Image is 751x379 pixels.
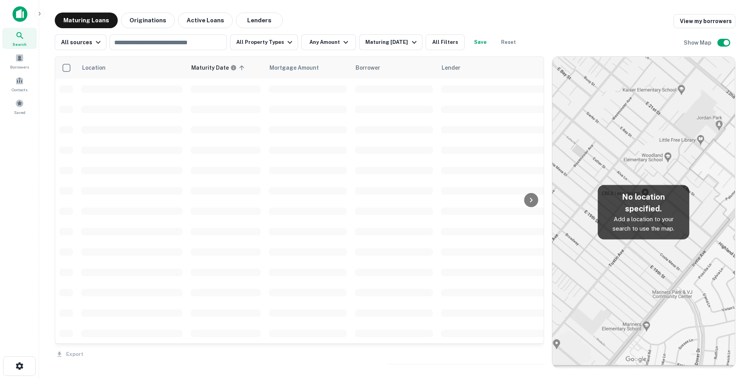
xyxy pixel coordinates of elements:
[121,13,175,28] button: Originations
[674,14,735,28] a: View my borrowers
[2,96,37,117] a: Saved
[351,57,437,79] th: Borrower
[13,6,27,22] img: capitalize-icon.png
[12,87,27,93] span: Contacts
[191,63,229,72] h6: Maturity Date
[10,64,29,70] span: Borrowers
[191,63,247,72] span: Maturity dates displayed may be estimated. Please contact the lender for the most accurate maturi...
[301,34,356,50] button: Any Amount
[2,28,37,49] a: Search
[2,73,37,94] a: Contacts
[14,109,25,116] span: Saved
[437,57,562,79] th: Lender
[2,51,37,72] a: Borrowers
[552,57,735,368] img: map-placeholder.webp
[365,38,419,47] div: Maturing [DATE]
[712,291,751,329] iframe: Chat Widget
[236,13,283,28] button: Lenders
[55,13,118,28] button: Maturing Loans
[77,57,187,79] th: Location
[82,63,116,72] span: Location
[61,38,103,47] div: All sources
[359,34,422,50] button: Maturing [DATE]
[604,215,683,233] p: Add a location to your search to use the map.
[356,63,380,72] span: Borrower
[684,38,713,47] h6: Show Map
[426,34,465,50] button: All Filters
[187,57,265,79] th: Maturity dates displayed may be estimated. Please contact the lender for the most accurate maturi...
[178,13,233,28] button: Active Loans
[604,191,683,215] h5: No location specified.
[191,63,237,72] div: Maturity dates displayed may be estimated. Please contact the lender for the most accurate maturi...
[13,41,27,47] span: Search
[265,57,351,79] th: Mortgage Amount
[55,34,106,50] button: All sources
[269,63,329,72] span: Mortgage Amount
[496,34,521,50] button: Reset
[230,34,298,50] button: All Property Types
[468,34,493,50] button: Save your search to get updates of matches that match your search criteria.
[442,63,460,72] span: Lender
